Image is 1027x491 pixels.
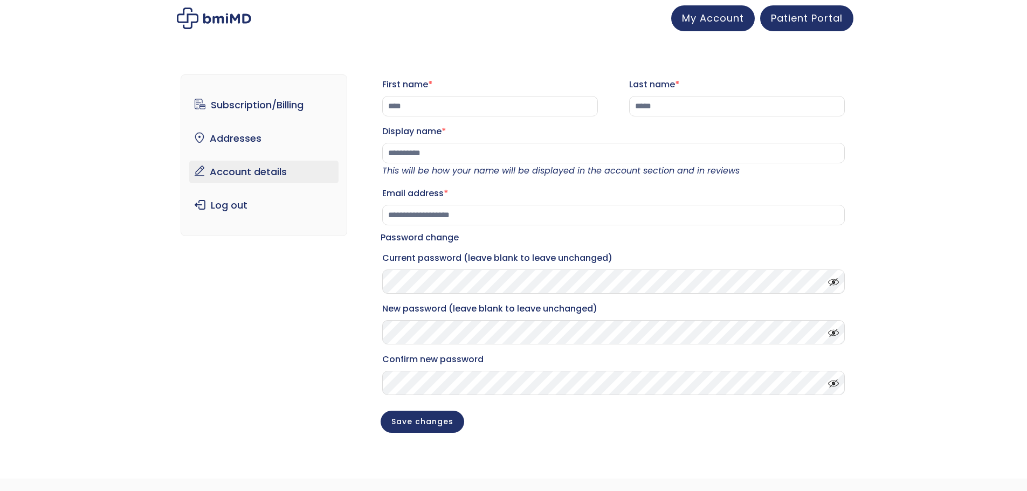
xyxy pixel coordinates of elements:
label: Email address [382,185,845,202]
label: New password (leave blank to leave unchanged) [382,300,845,317]
em: This will be how your name will be displayed in the account section and in reviews [382,164,740,177]
a: Patient Portal [760,5,853,31]
a: Subscription/Billing [189,94,339,116]
span: My Account [682,11,744,25]
label: Confirm new password [382,351,845,368]
a: Account details [189,161,339,183]
label: Current password (leave blank to leave unchanged) [382,250,845,267]
label: Last name [629,76,845,93]
button: Save changes [381,411,464,433]
a: My Account [671,5,755,31]
legend: Password change [381,230,459,245]
img: My account [177,8,251,29]
label: Display name [382,123,845,140]
span: Patient Portal [771,11,843,25]
nav: Account pages [181,74,347,236]
label: First name [382,76,598,93]
a: Addresses [189,127,339,150]
a: Log out [189,194,339,217]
